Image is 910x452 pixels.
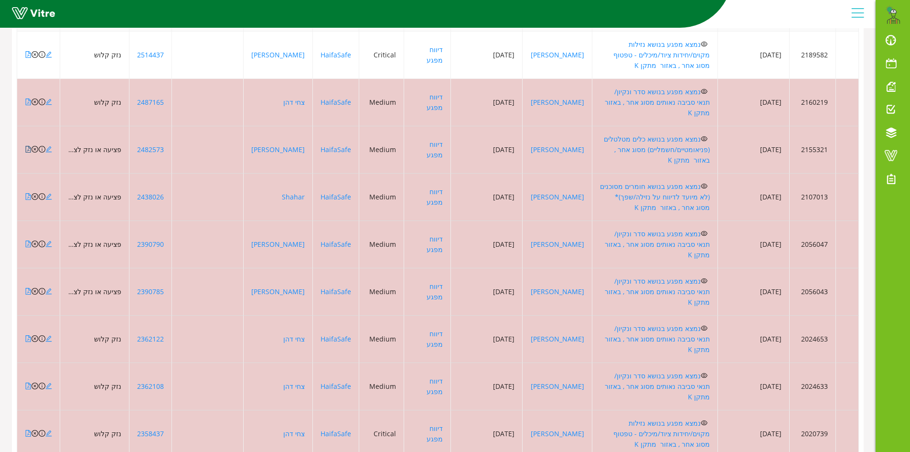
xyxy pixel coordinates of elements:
td: [DATE] [718,32,790,79]
span: close-circle [32,430,38,437]
span: info-circle [39,288,45,295]
a: file-pdf [25,98,32,107]
td: [DATE] [451,32,523,79]
a: צחי דהן [283,98,305,107]
td: [DATE] [451,221,523,268]
a: 2487165 [137,98,164,107]
a: נמצא מפגע בנושא כלים מטלטלים (פניאומטיים/חשמליים) מסוג אחר , באזור מתקן K [604,134,710,165]
a: [PERSON_NAME] [531,50,584,59]
td: Medium [359,79,404,126]
a: HaifaSafe [321,98,351,107]
img: 1b769f6a-5bd2-4624-b62a-8340ff607ce4.png [884,5,903,24]
a: 2514437 [137,50,164,59]
td: [DATE] [718,221,790,268]
a: 2482573 [137,145,164,154]
span: eye [701,325,707,331]
a: צחי דהן [283,334,305,343]
a: דיווח מפגע [427,187,443,207]
td: 2056047 [790,221,836,268]
span: file-pdf [25,335,32,342]
td: [DATE] [451,79,523,126]
span: info-circle [39,51,45,58]
span: info-circle [39,241,45,247]
span: close-circle [32,99,38,105]
span: eye [701,372,707,379]
a: [PERSON_NAME] [531,145,584,154]
a: [PERSON_NAME] [531,334,584,343]
td: Medium [359,316,404,363]
span: file-pdf [25,51,32,58]
a: 2362122 [137,334,164,343]
a: [PERSON_NAME] [251,50,305,59]
span: edit [45,288,52,295]
span: edit [45,146,52,153]
a: דיווח מפגע [427,424,443,443]
a: דיווח מפגע [427,282,443,301]
span: file-pdf [25,193,32,200]
span: file-pdf [25,99,32,105]
span: close-circle [32,193,38,200]
a: HaifaSafe [321,145,351,154]
span: eye [701,419,707,426]
span: eye [701,277,707,284]
span: close-circle [32,51,38,58]
a: file-pdf [25,334,32,343]
a: 2438026 [137,192,164,201]
td: 2155321 [790,126,836,174]
span: file-pdf [25,430,32,437]
span: פציעה או נזק לציוד [66,287,121,296]
a: דיווח מפגע [427,234,443,254]
a: file-pdf [25,50,32,59]
td: 2160219 [790,79,836,126]
a: נמצא מפגע בנושא סדר ונקיון/ תנאי סביבה נאותים מסוג אחר , באזור מתקן K [603,371,710,401]
a: edit [45,98,52,107]
td: [DATE] [718,174,790,221]
td: Medium [359,221,404,268]
td: [DATE] [718,268,790,316]
td: [DATE] [718,126,790,174]
span: close-circle [32,241,38,247]
span: פציעה או נזק לציוד [66,192,121,201]
span: file-pdf [25,288,32,295]
span: נזק קלוש [94,429,121,438]
span: eye [701,135,707,142]
a: 2390785 [137,287,164,296]
span: edit [45,383,52,389]
span: edit [45,430,52,437]
span: פציעה או נזק לציוד [66,240,121,249]
a: [PERSON_NAME] [531,98,584,107]
a: edit [45,145,52,154]
a: HaifaSafe [321,334,351,343]
td: [DATE] [451,174,523,221]
a: נמצא מפגע בנושא סדר ונקיון/ תנאי סביבה נאותים מסוג אחר , באזור מתקן K [603,276,710,307]
span: eye [701,230,707,237]
a: דיווח מפגע [427,140,443,159]
a: HaifaSafe [321,192,351,201]
span: file-pdf [25,383,32,389]
a: [PERSON_NAME] [251,145,305,154]
td: [DATE] [451,126,523,174]
span: נזק קלוש [94,50,121,59]
td: Medium [359,126,404,174]
td: Medium [359,174,404,221]
a: דיווח מפגע [427,376,443,396]
a: [PERSON_NAME] [531,287,584,296]
span: נזק קלוש [94,98,121,107]
a: דיווח מפגע [427,92,443,112]
span: file-pdf [25,146,32,153]
td: [DATE] [451,316,523,363]
a: נמצא מפגע בנושא סדר ונקיון/ תנאי סביבה נאותים מסוג אחר , באזור מתקן K [603,324,710,354]
span: edit [45,193,52,200]
a: 2358437 [137,429,164,438]
a: edit [45,240,52,249]
a: 2362108 [137,382,164,391]
td: Medium [359,363,404,410]
a: edit [45,334,52,343]
span: edit [45,335,52,342]
td: 2056043 [790,268,836,316]
span: פציעה או נזק לציוד [66,145,121,154]
a: HaifaSafe [321,240,351,249]
a: edit [45,382,52,391]
span: edit [45,241,52,247]
a: 2390790 [137,240,164,249]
